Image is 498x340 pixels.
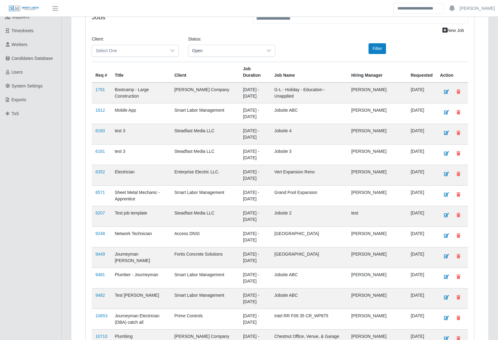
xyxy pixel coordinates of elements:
[95,231,105,236] a: 9248
[171,206,239,226] td: Steadfast Media LLC
[12,56,53,61] span: Candidates Database
[171,247,239,268] td: Fortis Concrete Solutions
[171,83,239,103] td: [PERSON_NAME] Company
[407,103,436,124] td: [DATE]
[188,36,202,42] label: Status:
[239,62,271,83] th: Job Duration
[271,62,348,83] th: Job Name
[407,268,436,288] td: [DATE]
[171,165,239,185] td: Enterprise Electric LLC.
[407,226,436,247] td: [DATE]
[95,87,105,92] a: 1791
[95,313,107,318] a: 10653
[95,190,105,195] a: 8571
[12,14,29,19] span: Suppliers
[171,226,239,247] td: Access DNSI
[348,309,407,329] td: [PERSON_NAME]
[438,25,468,36] a: New Job
[393,3,444,14] input: Search
[12,97,26,102] span: Exports
[348,124,407,144] td: [PERSON_NAME]
[171,288,239,309] td: Smart Labor Management
[348,288,407,309] td: [PERSON_NAME]
[271,268,348,288] td: Jobsite ABC
[171,144,239,165] td: Steadfast Media LLC
[111,309,171,329] td: Journeyman Electrician (DBA) catch all
[271,226,348,247] td: [GEOGRAPHIC_DATA]
[95,149,105,154] a: 6161
[12,83,43,88] span: System Settings
[239,103,271,124] td: [DATE] - [DATE]
[95,293,105,298] a: 9482
[111,144,171,165] td: test 3
[239,268,271,288] td: [DATE] - [DATE]
[348,247,407,268] td: [PERSON_NAME]
[239,309,271,329] td: [DATE] - [DATE]
[111,206,171,226] td: Test job template
[407,83,436,103] td: [DATE]
[171,185,239,206] td: Smart Labor Management
[239,185,271,206] td: [DATE] - [DATE]
[407,185,436,206] td: [DATE]
[271,247,348,268] td: [GEOGRAPHIC_DATA]
[460,5,495,12] a: [PERSON_NAME]
[348,62,407,83] th: Hiring Manager
[95,211,105,215] a: 9207
[271,288,348,309] td: Jobsite ABC
[171,268,239,288] td: Smart Labor Management
[12,28,34,33] span: Timesheets
[348,144,407,165] td: [PERSON_NAME]
[92,45,166,56] span: Select One
[407,288,436,309] td: [DATE]
[271,144,348,165] td: Jobsite 3
[271,206,348,226] td: Jobsite 2
[407,124,436,144] td: [DATE]
[111,226,171,247] td: Network Technician
[407,309,436,329] td: [DATE]
[95,108,105,113] a: 1812
[12,42,28,47] span: Workers
[348,103,407,124] td: [PERSON_NAME]
[239,226,271,247] td: [DATE] - [DATE]
[271,103,348,124] td: Jobsite ABC
[239,165,271,185] td: [DATE] - [DATE]
[111,288,171,309] td: Test [PERSON_NAME]
[12,111,19,116] span: ToS
[95,272,105,277] a: 9481
[111,124,171,144] td: test 3
[348,226,407,247] td: [PERSON_NAME]
[171,309,239,329] td: Prime Controls
[271,185,348,206] td: Grand Pool Expansion
[239,83,271,103] td: [DATE] - [DATE]
[111,185,171,206] td: Sheet Metal Mechanic - Apprentice
[95,334,107,339] a: 10710
[111,62,171,83] th: Title
[92,62,111,83] th: Req #
[171,103,239,124] td: Smart Labor Management
[92,36,104,42] label: Client:
[436,62,468,83] th: Action
[239,206,271,226] td: [DATE] - [DATE]
[407,62,436,83] th: Requested
[188,45,263,56] span: Open
[271,309,348,329] td: Intel RR F09 35 CR_WP875
[95,252,105,257] a: 9449
[171,124,239,144] td: Steadfast Media LLC
[369,43,386,54] button: Filter
[407,165,436,185] td: [DATE]
[111,165,171,185] td: Electrician
[111,268,171,288] td: Plumber - Journeyman
[9,5,39,12] img: SLM Logo
[271,83,348,103] td: G-L - Holiday - Education - Unapplied
[271,165,348,185] td: Vert Expansion Reno
[239,124,271,144] td: [DATE] - [DATE]
[239,144,271,165] td: [DATE] - [DATE]
[271,124,348,144] td: Jobsite 4
[111,103,171,124] td: Mobile App
[348,83,407,103] td: [PERSON_NAME]
[407,247,436,268] td: [DATE]
[95,169,105,174] a: 6352
[95,128,105,133] a: 6160
[239,288,271,309] td: [DATE] - [DATE]
[92,13,243,21] h4: Jobs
